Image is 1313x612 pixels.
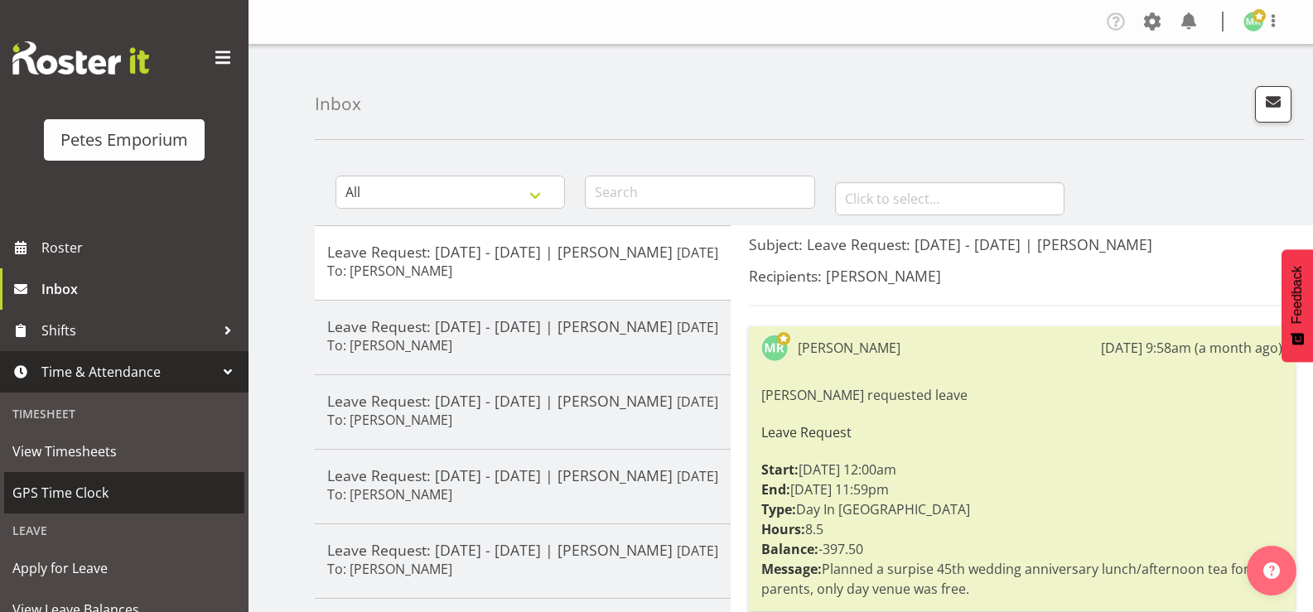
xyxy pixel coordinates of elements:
[327,263,452,279] h6: To: [PERSON_NAME]
[677,392,718,412] p: [DATE]
[761,520,805,538] strong: Hours:
[761,381,1282,603] div: [PERSON_NAME] requested leave [DATE] 12:00am [DATE] 11:59pm Day In [GEOGRAPHIC_DATA] 8.5 -397.50 ...
[4,513,244,547] div: Leave
[585,176,814,209] input: Search
[12,41,149,75] img: Rosterit website logo
[1263,562,1280,579] img: help-xxl-2.png
[327,541,718,559] h5: Leave Request: [DATE] - [DATE] | [PERSON_NAME]
[327,561,452,577] h6: To: [PERSON_NAME]
[327,337,452,354] h6: To: [PERSON_NAME]
[835,182,1064,215] input: Click to select...
[327,466,718,484] h5: Leave Request: [DATE] - [DATE] | [PERSON_NAME]
[12,480,236,505] span: GPS Time Clock
[60,128,188,152] div: Petes Emporium
[677,317,718,337] p: [DATE]
[677,541,718,561] p: [DATE]
[327,392,718,410] h5: Leave Request: [DATE] - [DATE] | [PERSON_NAME]
[4,431,244,472] a: View Timesheets
[41,318,215,343] span: Shifts
[761,500,796,518] strong: Type:
[4,547,244,589] a: Apply for Leave
[12,439,236,464] span: View Timesheets
[798,338,900,358] div: [PERSON_NAME]
[761,460,799,479] strong: Start:
[4,472,244,513] a: GPS Time Clock
[761,540,818,558] strong: Balance:
[677,466,718,486] p: [DATE]
[761,480,790,499] strong: End:
[4,397,244,431] div: Timesheet
[761,335,788,361] img: melanie-richardson713.jpg
[1282,249,1313,362] button: Feedback - Show survey
[12,556,236,581] span: Apply for Leave
[327,412,452,428] h6: To: [PERSON_NAME]
[41,277,240,301] span: Inbox
[327,486,452,503] h6: To: [PERSON_NAME]
[749,235,1295,253] h5: Subject: Leave Request: [DATE] - [DATE] | [PERSON_NAME]
[327,317,718,335] h5: Leave Request: [DATE] - [DATE] | [PERSON_NAME]
[677,243,718,263] p: [DATE]
[761,560,822,578] strong: Message:
[1101,338,1282,358] div: [DATE] 9:58am (a month ago)
[749,267,1295,285] h5: Recipients: [PERSON_NAME]
[761,425,1282,440] h6: Leave Request
[41,235,240,260] span: Roster
[315,94,361,113] h4: Inbox
[1243,12,1263,31] img: melanie-richardson713.jpg
[1290,266,1305,324] span: Feedback
[327,243,718,261] h5: Leave Request: [DATE] - [DATE] | [PERSON_NAME]
[41,359,215,384] span: Time & Attendance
